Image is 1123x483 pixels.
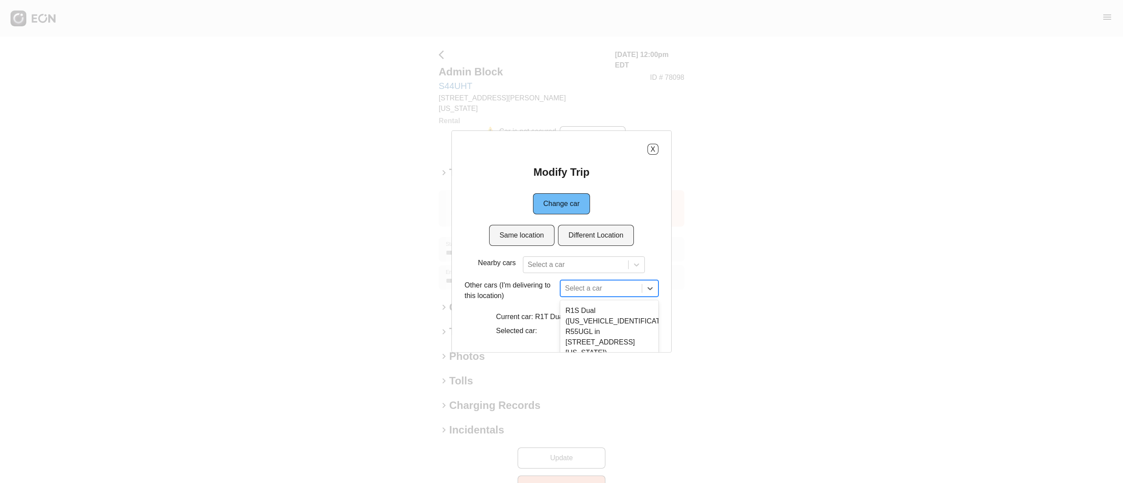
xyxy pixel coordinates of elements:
button: X [647,144,658,155]
button: Same location [489,225,554,246]
div: R1S Dual ([US_VEHICLE_IDENTIFICATION_NUMBER] R55UGL in [STREET_ADDRESS][US_STATE]) [560,302,658,362]
p: Current car: R1T Dual (S44UHT in 11101) [496,312,627,322]
p: Other cars (I'm delivering to this location) [465,280,557,301]
h2: Modify Trip [533,165,590,179]
button: Different Location [558,225,634,246]
button: Change car [533,193,590,214]
p: Selected car: [496,326,627,336]
p: Nearby cars [478,258,516,268]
